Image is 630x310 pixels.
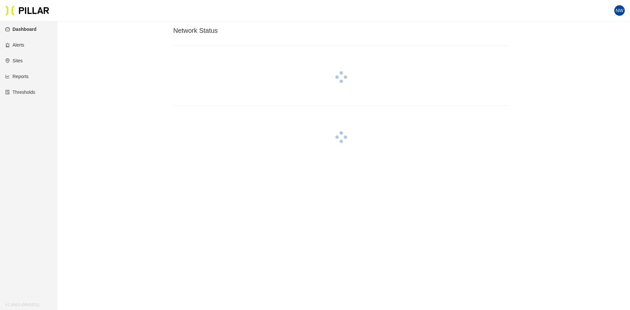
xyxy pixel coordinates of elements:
a: environmentSites [5,58,23,63]
span: NW [616,5,623,16]
img: Pillar Technologies [5,5,49,16]
h3: Network Status [173,27,509,35]
a: line-chartReports [5,74,29,79]
a: exceptionThresholds [5,90,35,95]
a: alertAlerts [5,42,24,48]
a: dashboardDashboard [5,27,36,32]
